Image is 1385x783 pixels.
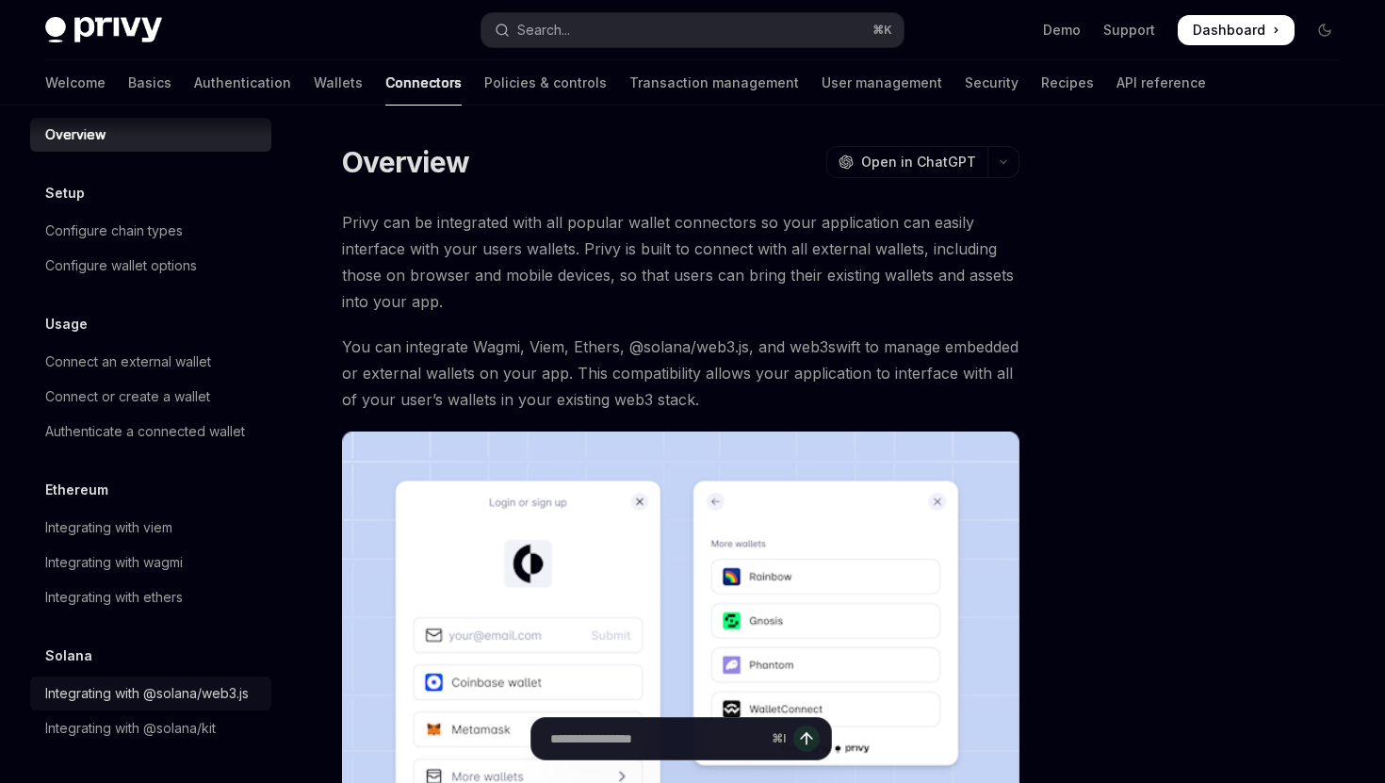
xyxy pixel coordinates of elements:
[45,313,88,335] h5: Usage
[128,60,171,106] a: Basics
[45,17,162,43] img: dark logo
[1043,21,1081,40] a: Demo
[550,718,764,759] input: Ask a question...
[872,23,892,38] span: ⌘ K
[30,711,271,745] a: Integrating with @solana/kit
[826,146,987,178] button: Open in ChatGPT
[45,551,183,574] div: Integrating with wagmi
[45,351,211,373] div: Connect an external wallet
[45,220,183,242] div: Configure chain types
[45,420,245,443] div: Authenticate a connected wallet
[30,415,271,449] a: Authenticate a connected wallet
[629,60,799,106] a: Transaction management
[45,254,197,277] div: Configure wallet options
[45,682,249,705] div: Integrating with @solana/web3.js
[30,546,271,579] a: Integrating with wagmi
[1310,15,1340,45] button: Toggle dark mode
[481,13,903,47] button: Open search
[45,516,172,539] div: Integrating with viem
[30,380,271,414] a: Connect or create a wallet
[194,60,291,106] a: Authentication
[30,580,271,614] a: Integrating with ethers
[30,214,271,248] a: Configure chain types
[1116,60,1206,106] a: API reference
[45,60,106,106] a: Welcome
[1193,21,1265,40] span: Dashboard
[342,145,469,179] h1: Overview
[1178,15,1295,45] a: Dashboard
[861,153,976,171] span: Open in ChatGPT
[30,511,271,545] a: Integrating with viem
[965,60,1018,106] a: Security
[45,182,85,204] h5: Setup
[517,19,570,41] div: Search...
[484,60,607,106] a: Policies & controls
[1041,60,1094,106] a: Recipes
[45,586,183,609] div: Integrating with ethers
[30,249,271,283] a: Configure wallet options
[30,677,271,710] a: Integrating with @solana/web3.js
[822,60,942,106] a: User management
[30,345,271,379] a: Connect an external wallet
[45,644,92,667] h5: Solana
[385,60,462,106] a: Connectors
[45,479,108,501] h5: Ethereum
[45,385,210,408] div: Connect or create a wallet
[1103,21,1155,40] a: Support
[793,726,820,752] button: Send message
[342,209,1019,315] span: Privy can be integrated with all popular wallet connectors so your application can easily interfa...
[342,334,1019,413] span: You can integrate Wagmi, Viem, Ethers, @solana/web3.js, and web3swift to manage embedded or exter...
[314,60,363,106] a: Wallets
[45,717,216,740] div: Integrating with @solana/kit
